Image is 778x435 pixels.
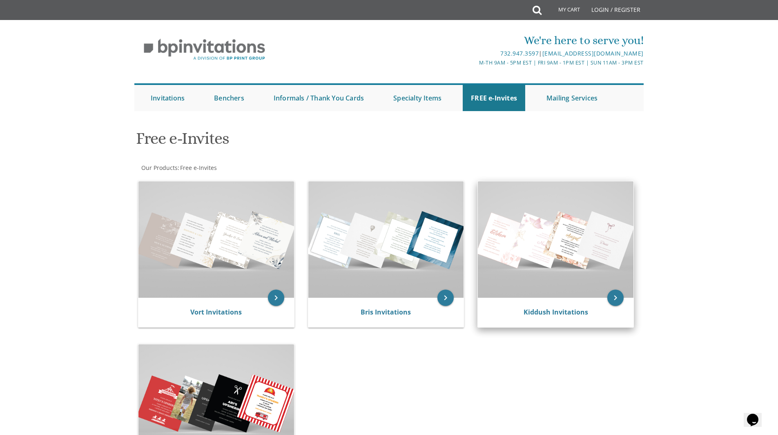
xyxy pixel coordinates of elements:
[607,290,624,306] a: keyboard_arrow_right
[265,85,372,111] a: Informals / Thank You Cards
[524,308,588,317] a: Kiddush Invitations
[179,164,217,172] a: Free e-Invites
[180,164,217,172] span: Free e-Invites
[744,402,770,427] iframe: chat widget
[305,32,644,49] div: We're here to serve you!
[190,308,242,317] a: Vort Invitations
[385,85,450,111] a: Specialty Items
[136,129,469,154] h1: Free e-Invites
[138,181,294,298] img: Vort Invitations
[206,85,252,111] a: Benchers
[437,290,454,306] a: keyboard_arrow_right
[268,290,284,306] a: keyboard_arrow_right
[478,181,633,298] img: Kiddush Invitations
[361,308,411,317] a: Bris Invitations
[134,164,389,172] div: :
[538,85,606,111] a: Mailing Services
[541,1,586,21] a: My Cart
[140,164,178,172] a: Our Products
[305,58,644,67] div: M-Th 9am - 5pm EST | Fri 9am - 1pm EST | Sun 11am - 3pm EST
[542,49,644,57] a: [EMAIL_ADDRESS][DOMAIN_NAME]
[308,181,464,298] img: Bris Invitations
[143,85,193,111] a: Invitations
[500,49,539,57] a: 732.947.3597
[305,49,644,58] div: |
[134,33,274,67] img: BP Invitation Loft
[463,85,525,111] a: FREE e-Invites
